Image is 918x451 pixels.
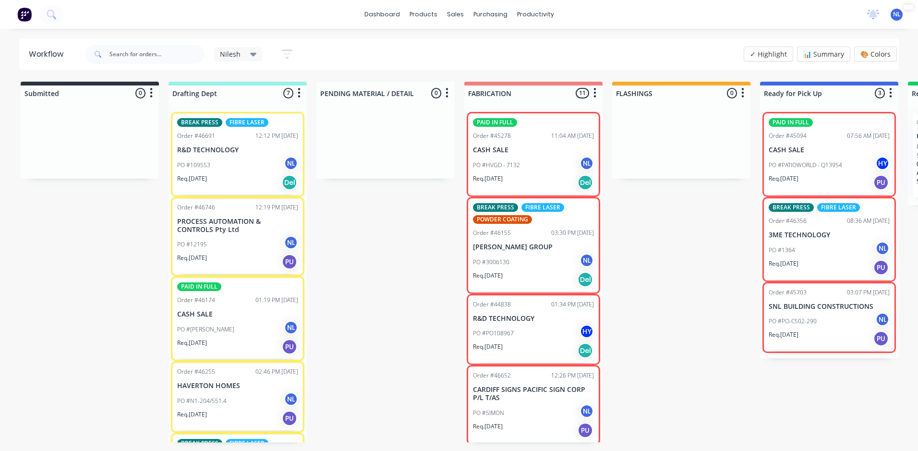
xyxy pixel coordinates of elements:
[580,253,594,268] div: NL
[177,240,207,249] p: PO #12195
[284,392,298,406] div: NL
[177,254,207,262] p: Req. [DATE]
[177,310,298,318] p: CASH SALE
[769,161,842,170] p: PO #PATIOWORLD - Q13954
[769,174,798,183] p: Req. [DATE]
[875,241,890,256] div: NL
[177,174,207,183] p: Req. [DATE]
[473,161,520,170] p: PO #HVGD - 7132
[473,271,503,280] p: Req. [DATE]
[177,339,207,347] p: Req. [DATE]
[469,296,598,363] div: Order #4483801:34 PM [DATE]R&D TECHNOLOGYPO #PO108967HYReq.[DATE]Del
[769,132,807,140] div: Order #45094
[109,45,205,64] input: Search for orders...
[769,246,795,255] p: PO #1364
[282,411,297,426] div: PU
[177,325,234,334] p: PO #[PERSON_NAME]
[177,118,222,127] div: BREAK PRESS
[473,329,514,338] p: PO #PO108967
[580,156,594,171] div: NL
[284,156,298,171] div: NL
[255,367,298,376] div: 02:46 PM [DATE]
[226,118,268,127] div: FIBRE LASER
[578,423,593,438] div: PU
[173,199,302,274] div: Order #4674612:19 PM [DATE]PROCESS AUTOMATION & CONTROLS Pty LtdPO #12195NLReq.[DATE]PU
[873,331,889,346] div: PU
[473,132,511,140] div: Order #45278
[282,339,297,354] div: PU
[473,215,532,224] div: POWDER COATING
[473,422,503,431] p: Req. [DATE]
[873,260,889,275] div: PU
[469,114,598,195] div: PAID IN FULLOrder #4527811:04 AM [DATE]CASH SALEPO #HVGD - 7132NLReq.[DATE]Del
[765,199,894,280] div: BREAK PRESSFIBRE LASEROrder #4635608:36 AM [DATE]3ME TECHNOLOGYPO #1364NLReq.[DATE]PU
[551,132,594,140] div: 11:04 AM [DATE]
[769,146,890,154] p: CASH SALE
[473,386,594,402] p: CARDIFF SIGNS PACIFIC SIGN CORP P/L T/AS
[875,156,890,171] div: HY
[521,203,564,212] div: FIBRE LASER
[769,317,817,326] p: PO #PO-C502-290
[847,288,890,297] div: 03:07 PM [DATE]
[442,7,469,22] div: sales
[473,243,594,251] p: [PERSON_NAME] GROUP
[578,343,593,358] div: Del
[469,7,512,22] div: purchasing
[769,118,813,127] div: PAID IN FULL
[405,7,442,22] div: products
[580,324,594,339] div: HY
[255,203,298,212] div: 12:19 PM [DATE]
[769,203,814,212] div: BREAK PRESS
[255,296,298,305] div: 01:19 PM [DATE]
[769,288,807,297] div: Order #45703
[473,300,511,309] div: Order #44838
[765,114,894,195] div: PAID IN FULLOrder #4509407:56 AM [DATE]CASH SALEPO #PATIOWORLD - Q13954HYReq.[DATE]PU
[177,203,215,212] div: Order #46746
[551,300,594,309] div: 01:34 PM [DATE]
[473,118,517,127] div: PAID IN FULL
[769,231,890,239] p: 3ME TECHNOLOGY
[817,203,860,212] div: FIBRE LASER
[177,218,298,234] p: PROCESS AUTOMATION & CONTROLS Pty Ltd
[226,439,268,448] div: FIBRE LASER
[580,404,594,418] div: NL
[551,229,594,237] div: 03:30 PM [DATE]
[578,272,593,287] div: Del
[473,258,509,267] p: PO #3006130
[551,371,594,380] div: 12:26 PM [DATE]
[578,175,593,190] div: Del
[473,342,503,351] p: Req. [DATE]
[177,439,222,448] div: BREAK PRESS
[473,315,594,323] p: R&D TECHNOLOGY
[282,254,297,269] div: PU
[473,409,504,417] p: PO #SIMON
[177,282,221,291] div: PAID IN FULL
[854,47,897,61] button: 🎨 Colors
[893,10,901,19] span: NL
[29,49,68,60] div: Workflow
[177,132,215,140] div: Order #46691
[284,235,298,250] div: NL
[847,132,890,140] div: 07:56 AM [DATE]
[177,146,298,154] p: R&D TECHNOLOGY
[177,161,210,170] p: PO #109553
[469,367,598,442] div: Order #4665212:26 PM [DATE]CARDIFF SIGNS PACIFIC SIGN CORP P/L T/ASPO #SIMONNLReq.[DATE]PU
[220,49,241,59] span: Nilesh
[177,296,215,305] div: Order #46174
[173,279,302,359] div: PAID IN FULLOrder #4617401:19 PM [DATE]CASH SALEPO #[PERSON_NAME]NLReq.[DATE]PU
[769,330,798,339] p: Req. [DATE]
[177,410,207,419] p: Req. [DATE]
[512,7,559,22] div: productivity
[469,199,598,292] div: BREAK PRESSFIBRE LASERPOWDER COATINGOrder #4615503:30 PM [DATE][PERSON_NAME] GROUPPO #3006130NLRe...
[769,303,890,311] p: SNL BUILDING CONSTRUCTIONS
[177,367,215,376] div: Order #46255
[177,382,298,390] p: HAVERTON HOMES
[873,175,889,190] div: PU
[360,7,405,22] a: dashboard
[173,364,302,430] div: Order #4625502:46 PM [DATE]HAVERTON HOMESPO #N1-204/551.4NLReq.[DATE]PU
[284,320,298,335] div: NL
[173,114,302,195] div: BREAK PRESSFIBRE LASEROrder #4669112:12 PM [DATE]R&D TECHNOLOGYPO #109553NLReq.[DATE]Del
[797,47,850,61] button: 📊 Summary
[255,132,298,140] div: 12:12 PM [DATE]
[473,203,518,212] div: BREAK PRESS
